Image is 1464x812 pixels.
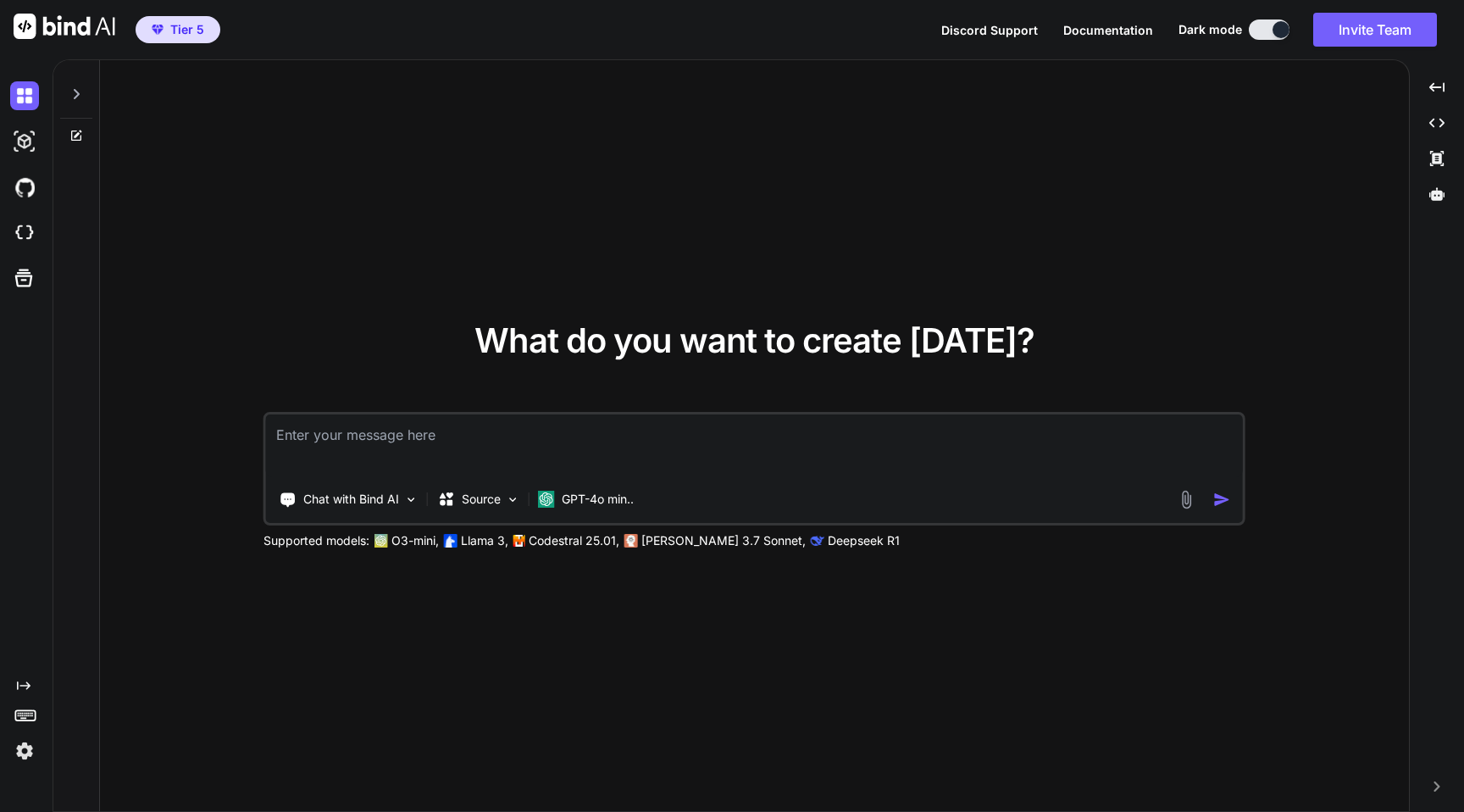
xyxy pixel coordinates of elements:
img: Pick Tools [404,492,419,507]
img: claude [811,534,824,548]
span: Discord Support [941,23,1038,37]
button: Invite Team [1313,13,1437,47]
button: premiumTier 5 [136,16,220,43]
img: Pick Models [506,492,520,507]
img: claude [624,534,638,548]
p: GPT-4o min.. [562,491,634,508]
img: Mistral-AI [513,535,525,547]
img: GPT-4o mini [538,491,555,508]
img: premium [152,25,164,35]
img: GPT-4 [374,534,388,548]
img: darkChat [10,81,39,110]
p: Source [462,491,501,508]
p: Supported models: [263,532,369,549]
button: Documentation [1063,21,1153,39]
p: Deepseek R1 [828,532,900,549]
p: Llama 3, [461,532,508,549]
span: Documentation [1063,23,1153,37]
p: Chat with Bind AI [303,491,399,508]
img: settings [10,737,39,765]
img: Llama2 [444,534,457,548]
img: darkAi-studio [10,127,39,156]
button: Discord Support [941,21,1038,39]
span: Dark mode [1178,21,1242,38]
img: icon [1213,491,1231,509]
img: Bind AI [14,14,115,39]
img: attachment [1177,490,1196,509]
img: cloudideIcon [10,219,39,247]
span: What do you want to create [DATE]? [474,320,1034,361]
p: Codestral 25.01, [529,532,619,549]
span: Tier 5 [170,21,204,38]
p: [PERSON_NAME] 3.7 Sonnet, [641,532,806,549]
p: O3-mini, [391,532,439,549]
img: githubDark [10,173,39,202]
